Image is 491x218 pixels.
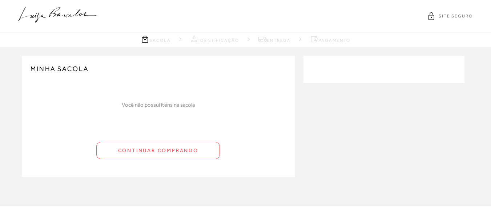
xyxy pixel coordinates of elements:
[31,101,286,109] p: Você não possui itens na sacola
[310,35,350,44] a: Pagamento
[439,13,473,19] span: SITE SEGURO
[141,35,171,44] a: Sacola
[190,35,239,44] a: Identificação
[258,35,291,44] a: Entrega
[96,142,220,159] button: CONTINUAR COMPRANDO
[31,64,286,74] h2: MINHA SACOLA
